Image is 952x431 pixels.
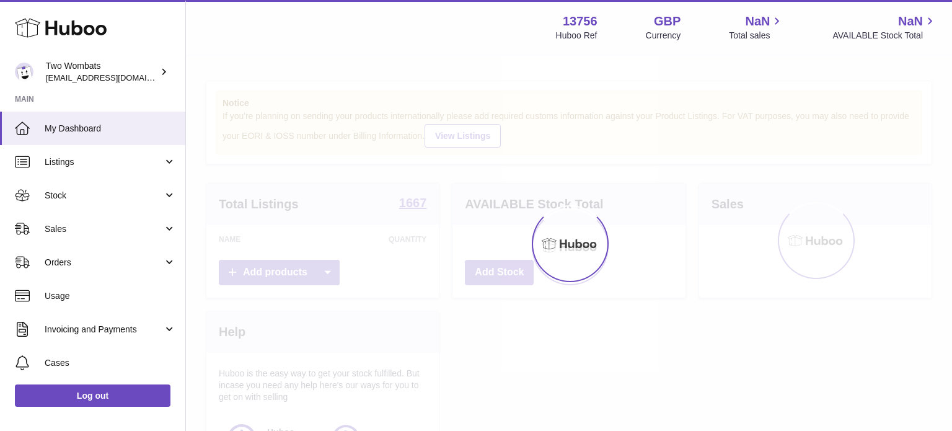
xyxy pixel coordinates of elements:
span: Total sales [729,30,784,42]
span: Stock [45,190,163,202]
div: Two Wombats [46,60,157,84]
span: Sales [45,223,163,235]
span: Listings [45,156,163,168]
div: Currency [646,30,681,42]
span: Invoicing and Payments [45,324,163,335]
a: NaN Total sales [729,13,784,42]
a: NaN AVAILABLE Stock Total [832,13,937,42]
span: My Dashboard [45,123,176,135]
span: Usage [45,290,176,302]
span: NaN [745,13,770,30]
img: internalAdmin-13756@internal.huboo.com [15,63,33,81]
span: NaN [898,13,923,30]
span: Orders [45,257,163,269]
div: Huboo Ref [556,30,597,42]
span: AVAILABLE Stock Total [832,30,937,42]
span: [EMAIL_ADDRESS][DOMAIN_NAME] [46,73,182,82]
a: Log out [15,384,170,407]
strong: 13756 [563,13,597,30]
span: Cases [45,357,176,369]
strong: GBP [654,13,681,30]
